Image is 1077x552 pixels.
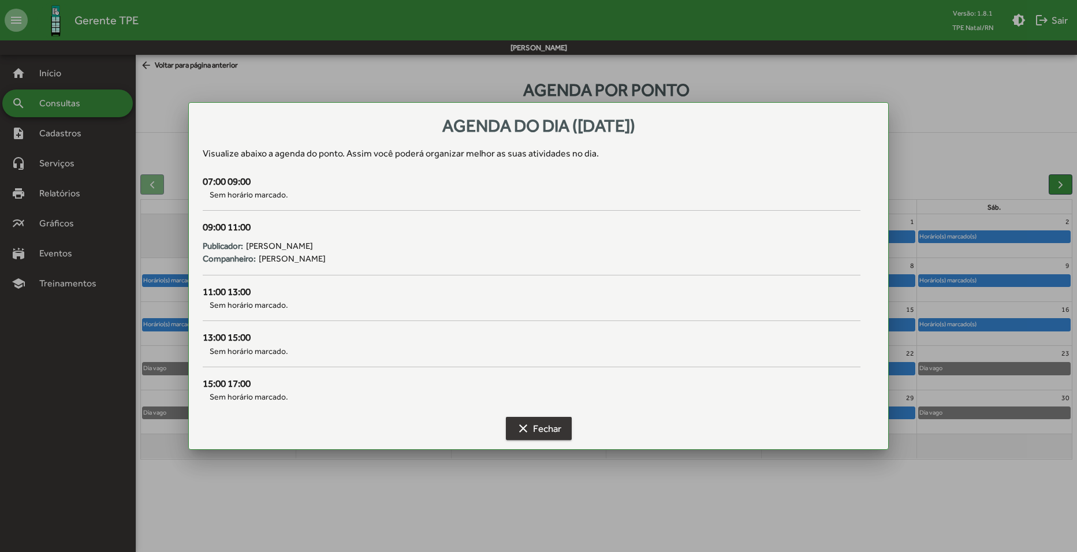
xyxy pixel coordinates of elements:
div: 09:00 11:00 [203,220,860,235]
mat-icon: clear [516,422,530,435]
div: 11:00 13:00 [203,285,860,300]
span: Sem horário marcado. [203,299,860,311]
span: [PERSON_NAME] [246,240,313,253]
div: 07:00 09:00 [203,174,860,189]
span: Agenda do dia ([DATE]) [442,115,635,136]
strong: Publicador: [203,240,243,253]
span: Sem horário marcado. [203,391,860,403]
div: 15:00 17:00 [203,376,860,391]
div: 13:00 15:00 [203,330,860,345]
button: Fechar [506,417,572,440]
span: Sem horário marcado. [203,189,860,201]
strong: Companheiro: [203,252,256,266]
span: Fechar [516,418,561,439]
span: Sem horário marcado. [203,345,860,357]
span: [PERSON_NAME] [259,252,326,266]
div: Visualize abaixo a agenda do ponto . Assim você poderá organizar melhor as suas atividades no dia. [203,147,874,161]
